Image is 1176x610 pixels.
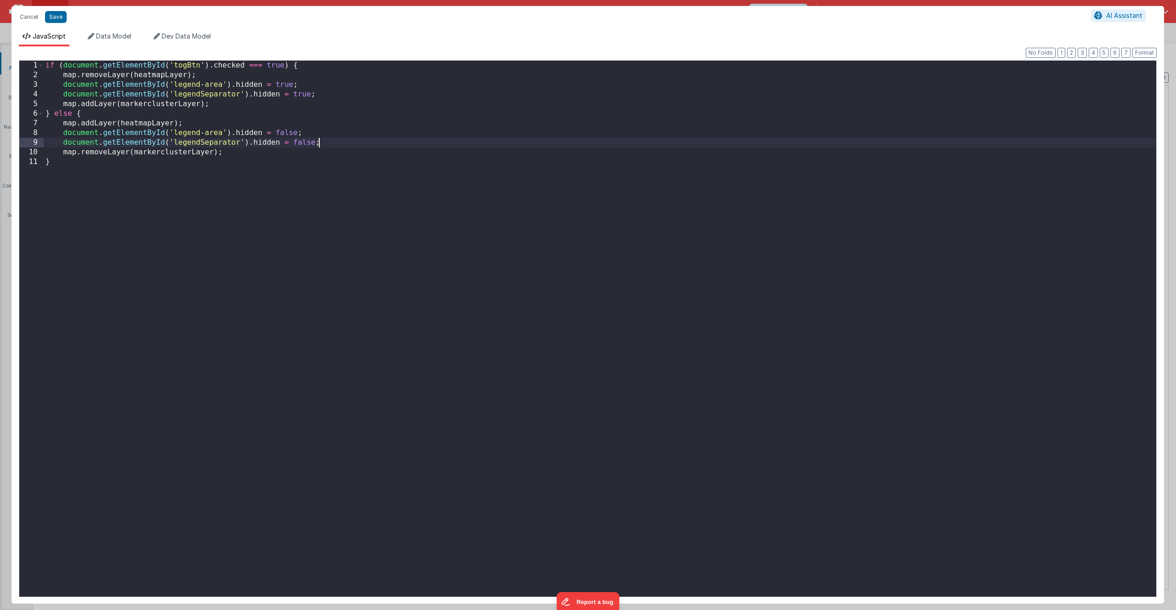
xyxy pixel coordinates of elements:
div: 1 [19,61,44,70]
button: 1 [1057,48,1065,58]
button: 4 [1089,48,1098,58]
button: 2 [1067,48,1076,58]
div: 6 [19,109,44,119]
button: No Folds [1026,48,1056,58]
button: Cancel [15,11,43,23]
button: AI Assistant [1091,10,1146,22]
div: 4 [19,90,44,99]
div: 5 [19,99,44,109]
span: Dev Data Model [162,32,211,40]
div: 8 [19,128,44,138]
button: Save [45,11,67,23]
div: 2 [19,70,44,80]
span: JavaScript [33,32,66,40]
div: 11 [19,157,44,167]
span: Data Model [96,32,131,40]
button: 7 [1121,48,1131,58]
button: 6 [1110,48,1119,58]
button: 3 [1078,48,1087,58]
div: 3 [19,80,44,90]
button: 5 [1100,48,1108,58]
div: 10 [19,147,44,157]
span: AI Assistant [1106,11,1142,19]
button: Format [1132,48,1157,58]
div: 9 [19,138,44,147]
div: 7 [19,119,44,128]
